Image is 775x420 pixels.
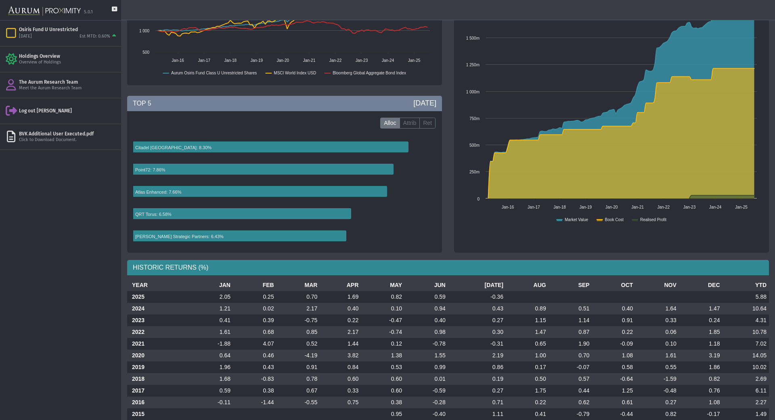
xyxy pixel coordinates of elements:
td: 1.47 [506,326,549,338]
td: 1.68 [189,373,233,385]
text: Point72: 7.86% [135,167,165,172]
div: Osiris Fund U Unrestricted [19,26,118,33]
text: Jan-22 [329,58,342,63]
th: DEC [679,279,723,291]
td: 0.01 [404,373,448,385]
text: Jan-19 [251,58,263,63]
td: 0.43 [448,303,506,314]
th: 2024 [127,303,189,314]
td: 1.18 [679,338,723,350]
td: 0.10 [361,303,404,314]
img: Aurum-Proximity%20white.svg [8,2,81,20]
td: -0.09 [592,338,635,350]
th: NOV [635,279,679,291]
th: 2015 [127,408,189,420]
td: 0.67 [276,385,320,397]
td: 0.76 [679,385,723,397]
td: 1.61 [635,350,679,361]
td: 1.64 [635,303,679,314]
td: 0.59 [404,291,448,303]
td: 1.11 [448,408,506,420]
td: 2.17 [276,303,320,314]
td: 0.41 [189,314,233,326]
div: Overview of Holdings [19,59,118,65]
text: Citadel [GEOGRAPHIC_DATA]: 8.30% [135,145,212,150]
th: YEAR [127,279,189,291]
th: SEP [549,279,592,291]
text: Jan-21 [303,58,316,63]
td: -4.19 [276,350,320,361]
text: 0 [477,197,480,201]
text: 1 500m [466,36,480,40]
td: 0.27 [635,397,679,408]
td: 0.27 [448,385,506,397]
td: 0.85 [276,326,320,338]
div: TOP 5 [127,96,442,111]
td: 7.02 [723,338,769,350]
th: YTD [723,279,769,291]
td: 10.02 [723,361,769,373]
td: 0.94 [404,303,448,314]
td: 0.22 [506,397,549,408]
td: 0.02 [233,303,276,314]
th: APR [320,279,361,291]
td: 1.55 [404,350,448,361]
td: -1.59 [635,373,679,385]
td: -0.55 [276,397,320,408]
td: 1.69 [320,291,361,303]
div: [DATE] [413,98,436,108]
td: 0.89 [506,303,549,314]
div: The Aurum Research Team [19,79,118,85]
text: Jan-16 [502,205,514,209]
td: 0.52 [276,338,320,350]
td: 3.19 [679,350,723,361]
td: 4.07 [233,338,276,350]
th: 2023 [127,314,189,326]
td: 0.70 [276,291,320,303]
td: -0.75 [276,314,320,326]
td: 1.61 [189,326,233,338]
td: 0.27 [448,314,506,326]
td: -0.74 [361,326,404,338]
th: FEB [233,279,276,291]
text: Realised Profit [640,217,666,222]
th: MAR [276,279,320,291]
text: Jan-23 [683,205,696,209]
td: 10.64 [723,303,769,314]
text: QRT Torus: 6.58% [135,212,172,217]
td: 2.17 [320,326,361,338]
td: -0.47 [361,314,404,326]
th: AUG [506,279,549,291]
td: 0.62 [549,397,592,408]
td: 3.82 [320,350,361,361]
td: 0.38 [233,385,276,397]
td: 2.27 [723,397,769,408]
text: Jan-24 [382,58,394,63]
th: OCT [592,279,635,291]
td: 0.43 [233,361,276,373]
text: Jan-24 [709,205,722,209]
label: Attrib [400,118,420,129]
th: 2020 [127,350,189,361]
td: 1.15 [506,314,549,326]
div: [DATE] [19,34,32,40]
td: 0.75 [320,397,361,408]
label: Ret [419,118,436,129]
th: JAN [189,279,233,291]
th: 2016 [127,397,189,408]
text: Jan-19 [580,205,592,209]
td: 1.21 [189,303,233,314]
td: -0.07 [549,361,592,373]
th: 2017 [127,385,189,397]
td: -0.17 [679,408,723,420]
text: Jan-20 [276,58,289,63]
td: 0.22 [592,326,635,338]
text: Aurum Osiris Fund Class U Unrestricted Shares [171,71,257,75]
div: Holdings Overview [19,53,118,59]
text: Jan-23 [356,58,368,63]
td: 1.14 [549,314,592,326]
th: MAY [361,279,404,291]
td: 1.47 [679,303,723,314]
text: Jan-25 [408,58,421,63]
td: -0.31 [448,338,506,350]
